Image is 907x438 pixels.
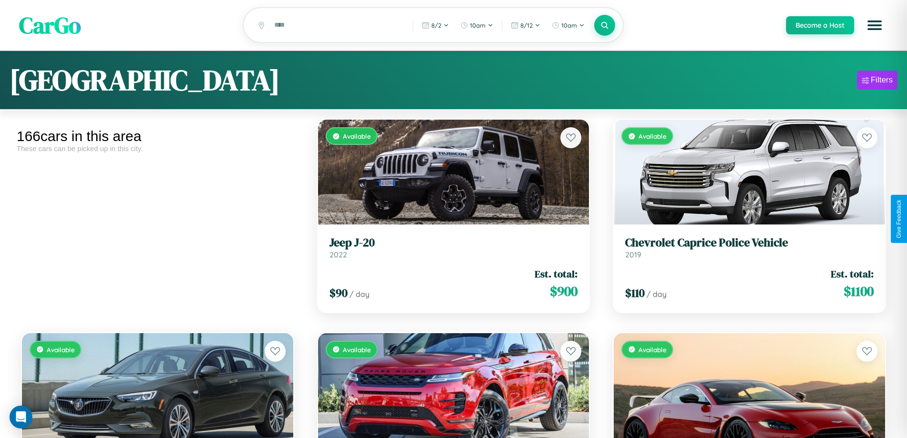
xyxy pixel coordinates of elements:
[417,18,454,33] button: 8/2
[831,267,874,281] span: Est. total:
[857,71,897,90] button: Filters
[871,75,893,85] div: Filters
[10,406,32,428] div: Open Intercom Messenger
[47,346,75,354] span: Available
[625,250,641,259] span: 2019
[349,289,369,299] span: / day
[329,250,347,259] span: 2022
[625,285,645,301] span: $ 110
[625,236,874,250] h3: Chevrolet Caprice Police Vehicle
[561,21,577,29] span: 10am
[896,200,902,238] div: Give Feedback
[17,144,299,153] div: These cars can be picked up in this city.
[625,236,874,259] a: Chevrolet Caprice Police Vehicle2019
[550,282,578,301] span: $ 900
[19,10,81,41] span: CarGo
[786,16,854,34] button: Become a Host
[844,282,874,301] span: $ 1100
[17,128,299,144] div: 166 cars in this area
[520,21,533,29] span: 8 / 12
[343,346,371,354] span: Available
[547,18,589,33] button: 10am
[638,132,667,140] span: Available
[506,18,545,33] button: 8/12
[431,21,441,29] span: 8 / 2
[343,132,371,140] span: Available
[329,236,578,250] h3: Jeep J-20
[535,267,578,281] span: Est. total:
[470,21,486,29] span: 10am
[329,285,348,301] span: $ 90
[861,12,888,39] button: Open menu
[638,346,667,354] span: Available
[647,289,667,299] span: / day
[329,236,578,259] a: Jeep J-202022
[10,61,280,100] h1: [GEOGRAPHIC_DATA]
[456,18,498,33] button: 10am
